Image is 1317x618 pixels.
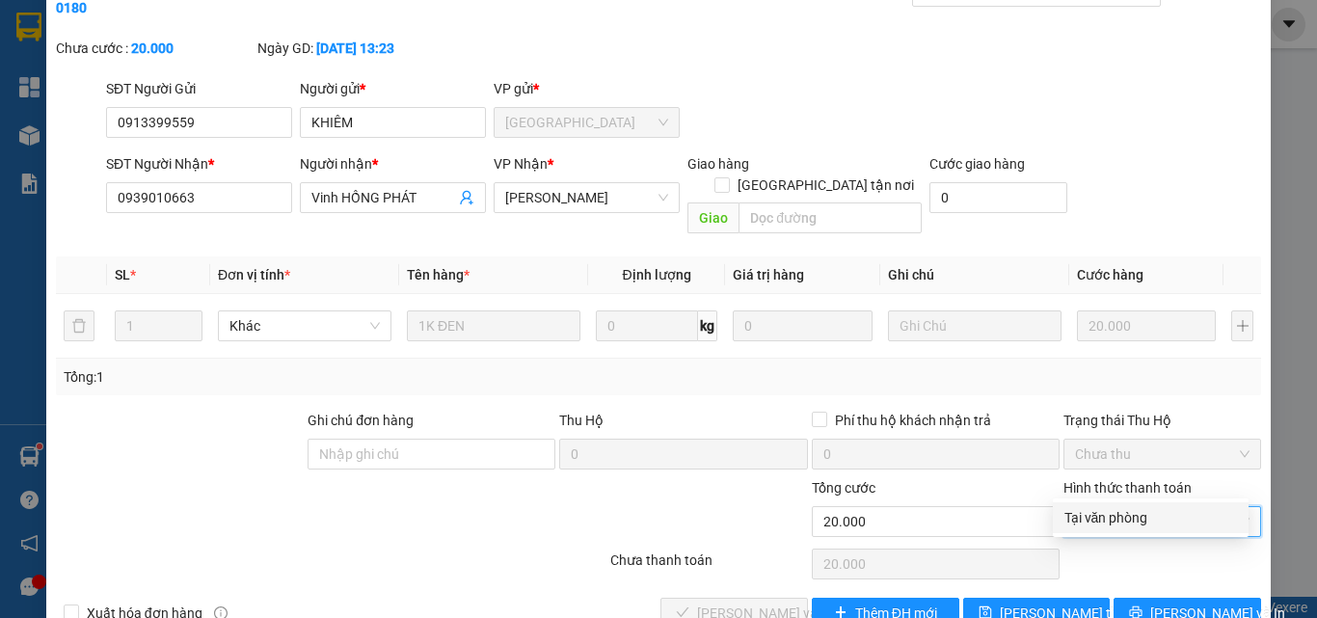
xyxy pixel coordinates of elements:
[827,410,999,431] span: Phí thu hộ khách nhận trả
[1063,480,1192,496] label: Hình thức thanh toán
[733,267,804,282] span: Giá trị hàng
[257,38,455,59] div: Ngày GD:
[1075,440,1250,469] span: Chưa thu
[730,175,922,196] span: [GEOGRAPHIC_DATA] tận nơi
[505,183,668,212] span: Cao Tốc
[687,156,749,172] span: Giao hàng
[300,78,486,99] div: Người gửi
[1077,310,1216,341] input: 0
[106,78,292,99] div: SĐT Người Gửi
[687,202,739,233] span: Giao
[56,38,254,59] div: Chưa cước :
[407,267,470,282] span: Tên hàng
[229,311,380,340] span: Khác
[308,413,414,428] label: Ghi chú đơn hàng
[300,153,486,175] div: Người nhận
[929,182,1067,213] input: Cước giao hàng
[218,267,290,282] span: Đơn vị tính
[698,310,717,341] span: kg
[316,40,394,56] b: [DATE] 13:23
[115,267,130,282] span: SL
[812,480,875,496] span: Tổng cước
[308,439,555,470] input: Ghi chú đơn hàng
[64,310,94,341] button: delete
[888,310,1062,341] input: Ghi Chú
[559,413,604,428] span: Thu Hộ
[1231,310,1253,341] button: plus
[880,256,1069,294] th: Ghi chú
[622,267,690,282] span: Định lượng
[1064,507,1237,528] div: Tại văn phòng
[494,156,548,172] span: VP Nhận
[505,108,668,137] span: Sài Gòn
[131,40,174,56] b: 20.000
[64,366,510,388] div: Tổng: 1
[739,202,922,233] input: Dọc đường
[459,190,474,205] span: user-add
[929,156,1025,172] label: Cước giao hàng
[407,310,580,341] input: VD: Bàn, Ghế
[733,310,872,341] input: 0
[494,78,680,99] div: VP gửi
[106,153,292,175] div: SĐT Người Nhận
[1063,410,1261,431] div: Trạng thái Thu Hộ
[608,550,810,583] div: Chưa thanh toán
[1077,267,1143,282] span: Cước hàng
